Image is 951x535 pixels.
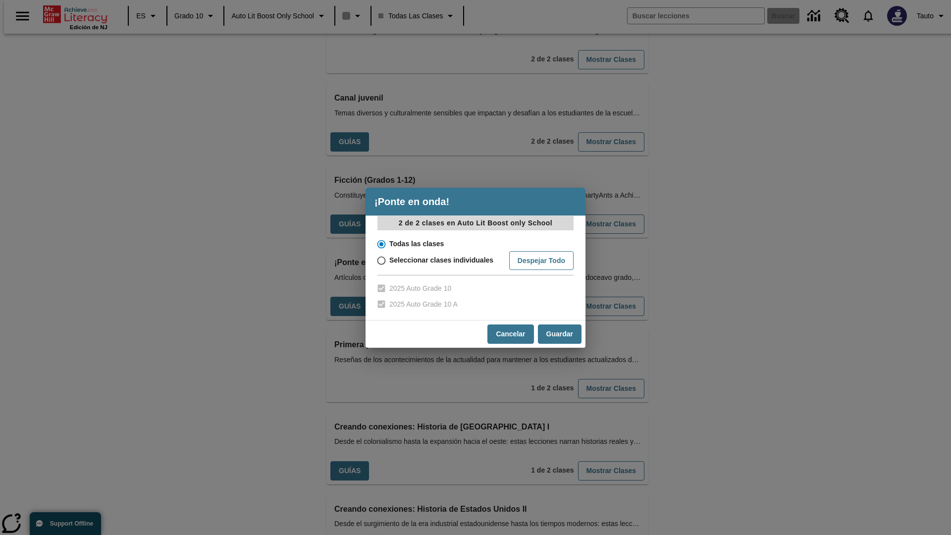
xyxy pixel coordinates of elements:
button: Guardar [538,324,581,344]
span: 2025 Auto Grade 10 [389,283,451,294]
h4: ¡Ponte en onda! [366,188,585,215]
p: 2 de 2 clases en Auto Lit Boost only School [377,216,574,230]
span: Seleccionar clases individuales [389,255,493,266]
span: 2025 Auto Grade 10 A [389,299,458,310]
button: Despejar todo [509,251,574,270]
span: Todas las clases [389,239,444,249]
button: Cancelar [487,324,533,344]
